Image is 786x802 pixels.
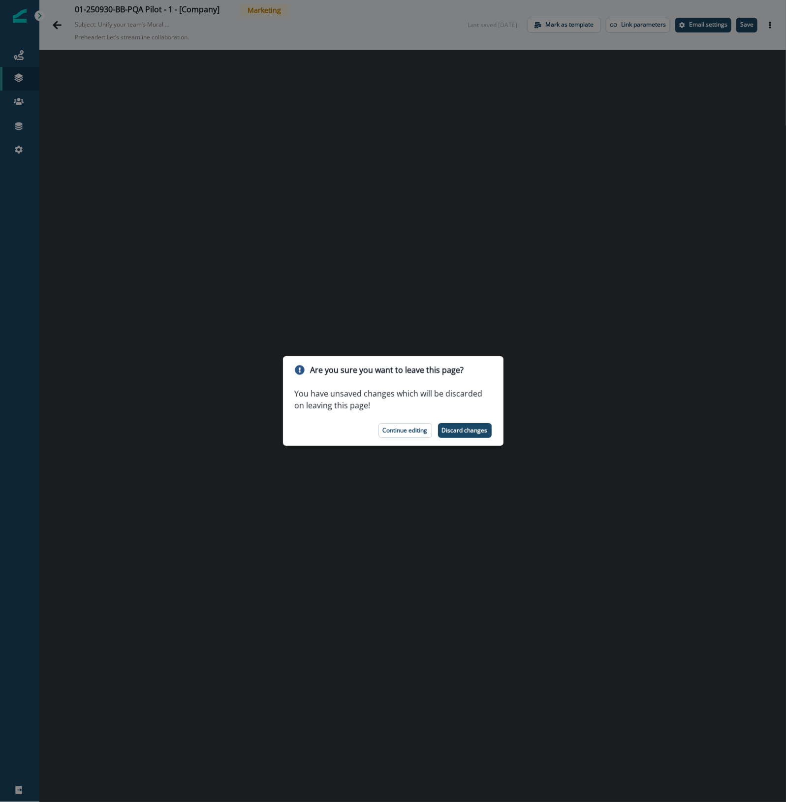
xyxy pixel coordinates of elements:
p: Are you sure you want to leave this page? [311,364,464,376]
p: You have unsaved changes which will be discarded on leaving this page! [295,388,492,411]
button: Continue editing [378,423,432,438]
p: Discard changes [442,427,488,434]
p: Continue editing [383,427,428,434]
button: Discard changes [438,423,492,438]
